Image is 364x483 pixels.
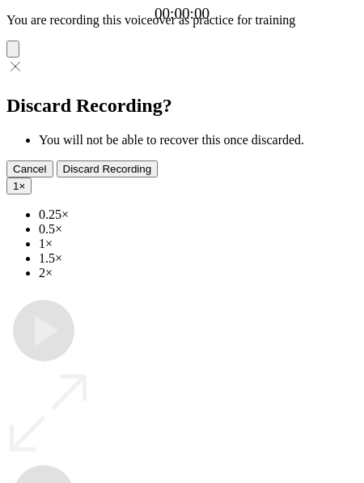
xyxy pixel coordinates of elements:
button: 1× [6,177,32,194]
li: You will not be able to recover this once discarded. [39,133,358,147]
li: 0.25× [39,207,358,222]
li: 0.5× [39,222,358,237]
li: 2× [39,266,358,280]
button: Discard Recording [57,160,159,177]
span: 1 [13,180,19,192]
li: 1× [39,237,358,251]
li: 1.5× [39,251,358,266]
button: Cancel [6,160,53,177]
h2: Discard Recording? [6,95,358,117]
a: 00:00:00 [154,5,210,23]
p: You are recording this voiceover as practice for training [6,13,358,28]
